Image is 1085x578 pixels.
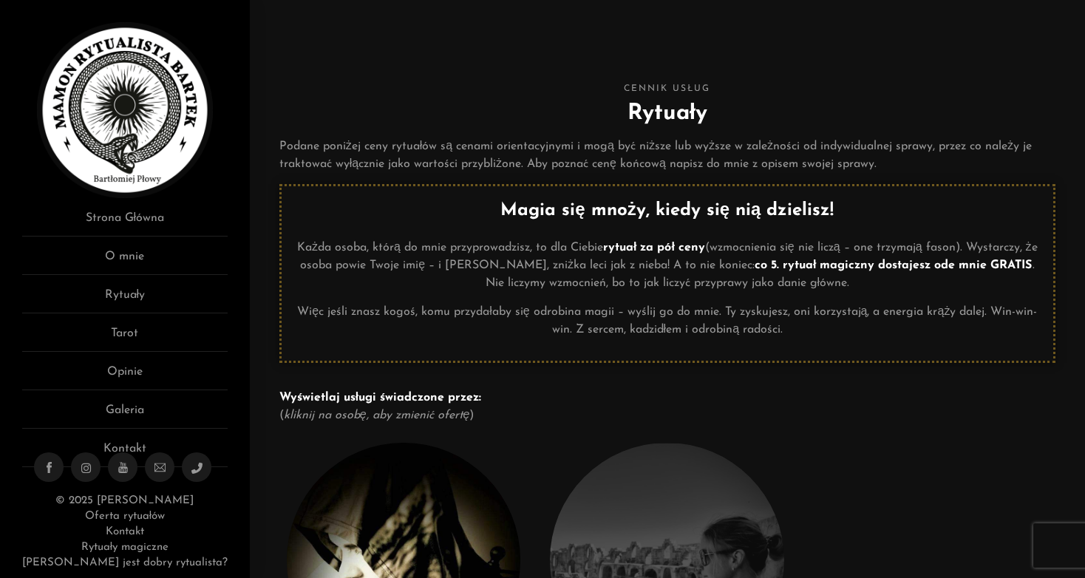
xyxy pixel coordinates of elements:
a: Opinie [22,363,228,390]
a: [PERSON_NAME] jest dobry rytualista? [22,557,228,568]
a: Kontakt [106,526,144,537]
p: Więc jeśli znasz kogoś, komu przydałaby się odrobina magii – wyślij go do mnie. Ty zyskujesz, oni... [293,303,1042,339]
img: Rytualista Bartek [37,22,213,198]
strong: co 5. rytuał magiczny dostajesz ode mnie GRATIS [755,259,1032,271]
strong: Magia się mnoży, kiedy się nią dzielisz! [500,202,834,220]
a: Kontakt [22,440,228,467]
strong: Wyświetlaj usługi świadczone przez: [279,392,481,404]
strong: rytuał za pół ceny [603,242,705,254]
a: Galeria [22,401,228,429]
a: O mnie [22,248,228,275]
a: Tarot [22,324,228,352]
a: Rytuały magiczne [81,542,169,553]
a: Strona Główna [22,209,228,237]
em: kliknij na osobę, aby zmienić ofertę [284,409,470,421]
p: Podane poniżej ceny rytuałów są cenami orientacyjnymi i mogą być niższe lub wyższe w zależności o... [279,137,1055,173]
a: Rytuały [22,286,228,313]
p: Każda osoba, którą do mnie przyprowadzisz, to dla Ciebie (wzmocnienia się nie liczą – one trzymaj... [293,239,1042,292]
span: Cennik usług [279,81,1055,97]
p: ( ) [279,389,1055,424]
a: Oferta rytuałów [85,511,165,522]
h2: Rytuały [279,97,1055,130]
